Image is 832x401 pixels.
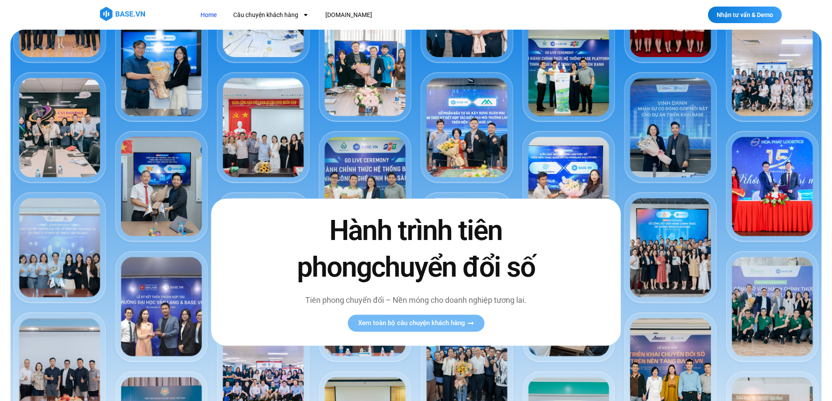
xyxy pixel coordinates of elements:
[348,315,484,332] a: Xem toàn bộ câu chuyện khách hàng
[278,213,553,285] h2: Hành trình tiên phong
[278,294,553,306] p: Tiên phong chuyển đổi – Nền móng cho doanh nghiệp tương lai.
[319,7,379,23] a: [DOMAIN_NAME]
[371,251,535,284] span: chuyển đổi số
[194,7,223,23] a: Home
[358,320,465,326] span: Xem toàn bộ câu chuyện khách hàng
[227,7,315,23] a: Câu chuyện khách hàng
[194,7,532,23] nav: Menu
[717,12,773,18] span: Nhận tư vấn & Demo
[708,7,782,23] a: Nhận tư vấn & Demo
